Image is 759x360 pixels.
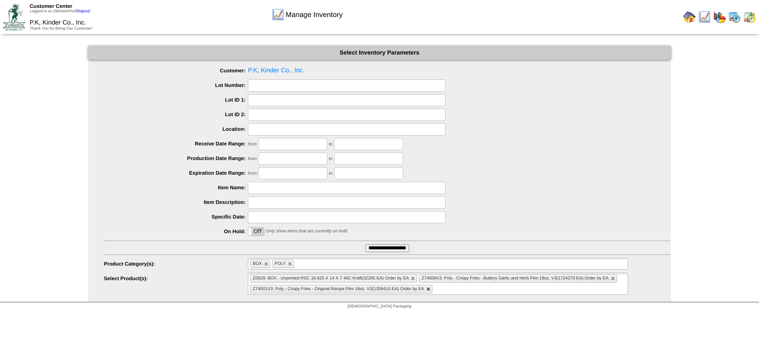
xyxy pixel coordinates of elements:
label: Lot Number: [104,82,248,88]
span: Customer Center [30,3,72,9]
label: Lot ID 1: [104,97,248,103]
label: Production Date Range: [104,155,248,161]
label: Customer: [104,68,248,74]
span: from [248,156,257,161]
span: P.K, Kinder Co., Inc. [104,65,671,77]
label: Specific Date: [104,214,248,220]
label: Select Product(s): [104,275,248,281]
span: POLY [275,261,286,266]
label: On Hold: [104,228,248,234]
span: from [248,142,257,147]
img: ZoRoCo_Logo(Green%26Foil)%20jpg.webp [3,4,25,30]
span: to [329,171,332,176]
label: Off [248,228,264,236]
label: Item Description: [104,199,248,205]
label: Location: [104,126,248,132]
span: Z0629: BOX - Unprinted RSC 16.625 X 14 X 7 40C Kraft(32285 EA) Order by EA [253,276,409,281]
span: [DEMOGRAPHIC_DATA] Packaging [347,304,411,309]
span: Thank You for Being Our Customer! [30,26,93,31]
div: Select Inventory Parameters [88,46,671,60]
img: calendarinout.gif [743,11,756,23]
span: Logged in as Dbrinckerhoff [30,9,90,13]
span: Z74001V3: Poly - Crispy Fries - Original Recipe Film 18oz. V3(1359410 EA) Order by EA [253,286,424,291]
span: to [329,142,332,147]
span: from [248,171,257,176]
span: P.K, Kinder Co., Inc. [30,19,86,26]
img: home.gif [683,11,696,23]
label: Receive Date Range: [104,141,248,147]
span: Only show items that are currently on hold. [266,229,348,234]
span: Z74000V3: Poly - Crispy Fries - Buttery Garlic and Herb Film 18oz. V3(1724270 EA) Order by EA [421,276,608,281]
span: BOX [253,261,262,266]
label: Product Category(s): [104,261,248,267]
a: (logout) [77,9,90,13]
img: calendarprod.gif [728,11,741,23]
span: Manage Inventory [286,11,343,19]
img: line_graph.gif [272,8,284,21]
label: Lot ID 2: [104,111,248,117]
label: Item Name: [104,185,248,190]
img: line_graph.gif [698,11,711,23]
div: OnOff [248,227,264,236]
label: Expiration Date Range: [104,170,248,176]
img: graph.gif [713,11,726,23]
span: to [329,156,332,161]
